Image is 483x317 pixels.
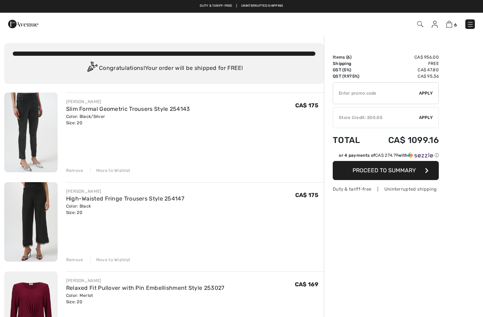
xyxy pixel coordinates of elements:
[333,186,439,192] div: Duty & tariff-free | Uninterrupted shipping
[347,55,350,60] span: 6
[333,73,370,79] td: QST (9.975%)
[375,153,398,158] span: CA$ 274.79
[66,113,190,126] div: Color: Black/Silver Size: 20
[85,61,99,76] img: Congratulation2.svg
[66,277,225,284] div: [PERSON_NAME]
[419,114,433,121] span: Apply
[339,152,439,158] div: or 4 payments of with
[333,114,419,121] div: Store Credit: 200.05
[333,83,419,104] input: Promo code
[333,54,370,60] td: Items ( )
[432,21,438,28] img: My Info
[295,192,318,198] span: CA$ 175
[66,106,190,112] a: Slim Formal Geometric Trousers Style 254143
[446,20,457,28] a: 6
[419,90,433,96] span: Apply
[370,128,439,152] td: CA$ 1099.16
[454,22,457,28] span: 6
[8,17,38,31] img: 1ère Avenue
[295,281,318,288] span: CA$ 169
[370,54,439,60] td: CA$ 956.00
[417,21,423,27] img: Search
[408,152,433,158] img: Sezzle
[66,292,225,305] div: Color: Merlot Size: 20
[66,195,184,202] a: High-Waisted Fringe Trousers Style 254147
[467,21,474,28] img: Menu
[13,61,315,76] div: Congratulations! Your order will be shipped for FREE!
[333,152,439,161] div: or 4 payments ofCA$ 274.79withSezzle Click to learn more about Sezzle
[66,188,184,195] div: [PERSON_NAME]
[446,21,452,28] img: Shopping Bag
[66,98,190,105] div: [PERSON_NAME]
[4,92,58,172] img: Slim Formal Geometric Trousers Style 254143
[370,60,439,67] td: Free
[90,257,130,263] div: Move to Wishlist
[295,102,318,109] span: CA$ 175
[66,257,83,263] div: Remove
[333,67,370,73] td: GST (5%)
[66,167,83,174] div: Remove
[66,203,184,216] div: Color: Black Size: 20
[333,161,439,180] button: Proceed to Summary
[333,128,370,152] td: Total
[4,182,58,262] img: High-Waisted Fringe Trousers Style 254147
[353,167,416,174] span: Proceed to Summary
[8,20,38,27] a: 1ère Avenue
[370,67,439,73] td: CA$ 47.80
[333,60,370,67] td: Shipping
[370,73,439,79] td: CA$ 95.36
[66,285,225,291] a: Relaxed Fit Pullover with Pin Embellishment Style 253027
[90,167,130,174] div: Move to Wishlist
